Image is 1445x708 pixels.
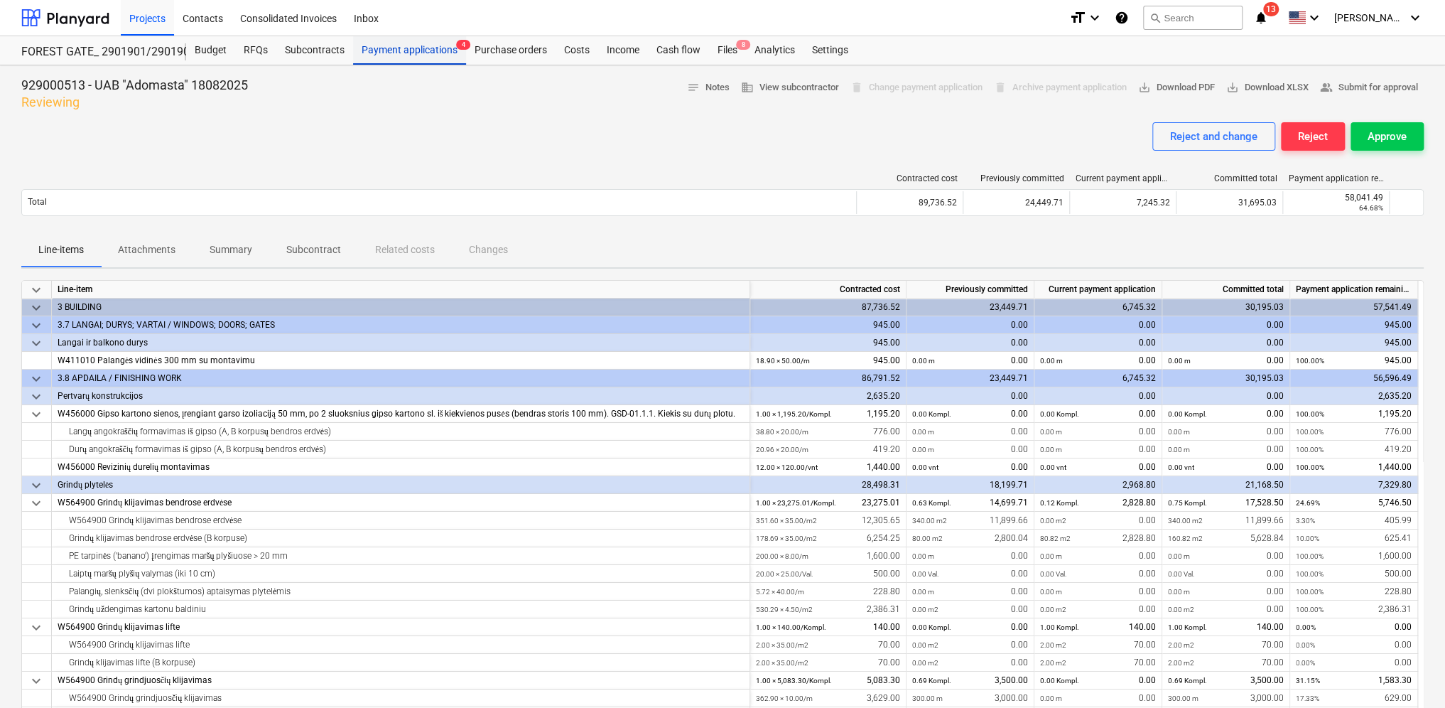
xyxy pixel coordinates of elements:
div: 86,791.52 [750,370,906,387]
div: 30,195.03 [1162,370,1290,387]
p: Attachments [118,242,175,257]
div: 57,541.49 [1290,299,1418,316]
div: W564900 Grindų klijavimas bendrose erdvėse [58,494,744,512]
p: Line-items [38,242,84,257]
div: 0.00 [912,636,1028,654]
div: 0.00 [1040,352,1156,370]
button: Notes [681,77,735,99]
small: 10.00% [1296,535,1319,542]
p: Summary [210,242,252,257]
div: 0.00 [1040,405,1156,423]
small: 100.00% [1296,410,1324,418]
iframe: Chat Widget [1374,640,1445,708]
div: 0.00 [1296,636,1412,654]
small: 0.00 m [1040,552,1062,560]
small: 0.00 vnt [1168,463,1194,471]
div: 1,195.20 [756,405,900,423]
small: 64.68% [1359,204,1383,212]
div: Subcontracts [276,36,353,65]
div: 0.00 [1040,547,1156,565]
button: Search [1143,6,1243,30]
a: RFQs [235,36,276,65]
div: Income [598,36,648,65]
div: 0.00 [1162,316,1290,334]
span: keyboard_arrow_down [28,299,45,316]
div: 776.00 [1296,423,1412,441]
div: Line-item [52,281,750,299]
div: 0.00 [1168,405,1284,423]
div: Approve [1368,127,1407,146]
i: notifications [1254,9,1268,26]
div: Previously committed [969,173,1064,183]
div: 0.00 [1040,601,1156,618]
div: 0.00 [912,441,1028,458]
div: 0.00 [1168,565,1284,583]
div: 70.00 [1168,654,1284,672]
div: 945.00 [1290,316,1418,334]
small: 100.00% [1296,446,1324,454]
small: 100.00% [1296,570,1324,578]
div: 0.00 [912,654,1028,672]
div: 140.00 [1168,618,1284,636]
div: 24,449.71 [963,191,1069,214]
div: 87,736.52 [750,299,906,316]
button: Download PDF [1132,77,1221,99]
div: Pertvarų konstrukcijos [58,387,744,405]
div: 70.00 [1040,636,1156,654]
span: keyboard_arrow_down [28,317,45,334]
div: 419.20 [1296,441,1412,458]
div: Previously committed [906,281,1034,299]
div: Grindų klijavimas lifte (B korpuse) [58,654,744,672]
span: 4 [456,40,470,50]
div: Payment application remaining [1290,281,1418,299]
div: 11,899.66 [912,512,1028,530]
small: 38.80 × 20.00 / m [756,428,808,436]
div: 6,745.32 [1034,299,1162,316]
div: 776.00 [756,423,900,441]
div: 21,168.50 [1162,476,1290,494]
div: Costs [556,36,598,65]
div: 6,745.32 [1034,370,1162,387]
span: View subcontractor [741,80,839,96]
a: Payment applications4 [353,36,466,65]
span: keyboard_arrow_down [28,672,45,690]
small: 0.00 Kompl. [1168,410,1207,418]
div: 945.00 [1296,352,1412,370]
div: Committed total [1182,173,1277,183]
div: 945.00 [756,352,900,370]
i: format_size [1069,9,1086,26]
small: 100.00% [1296,606,1324,613]
div: 3.7 LANGAI; DURYS; VARTAI / WINDOWS; DOORS; GATES [58,316,744,334]
div: Langai ir balkono durys [58,334,744,352]
div: 0.00 [912,458,1028,476]
small: 0.00 m [1168,428,1190,436]
small: 1.00 × 1,195.20 / Kompl. [756,410,832,418]
span: save_alt [1226,81,1239,94]
div: Purchase orders [466,36,556,65]
small: 0.00 m [912,588,934,596]
div: 0.00 [1168,352,1284,370]
small: 1.00 × 140.00 / Kompl. [756,623,826,631]
div: 945.00 [1290,334,1418,352]
div: 1,600.00 [1296,547,1412,565]
div: 0.00 [1162,387,1290,405]
small: 1.00 Kompl. [1168,623,1207,631]
div: 0.00 [1034,316,1162,334]
div: 0.00 [1040,441,1156,458]
div: 5,746.50 [1296,494,1412,512]
div: 625.41 [1296,530,1412,547]
div: 500.00 [756,565,900,583]
div: Budget [186,36,235,65]
small: 80.00 m2 [912,535,943,542]
small: 340.00 m2 [1168,517,1203,525]
a: Analytics [746,36,803,65]
div: 0.00 [1034,387,1162,405]
div: 228.80 [1296,583,1412,601]
small: 0.00 Val. [1168,570,1194,578]
div: 0.00 [1168,458,1284,476]
div: Cash flow [648,36,709,65]
div: 140.00 [756,618,900,636]
small: 0.00 m [1168,446,1190,454]
small: 18.90 × 50.00 / m [756,357,810,365]
div: Contracted cost [862,173,958,183]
